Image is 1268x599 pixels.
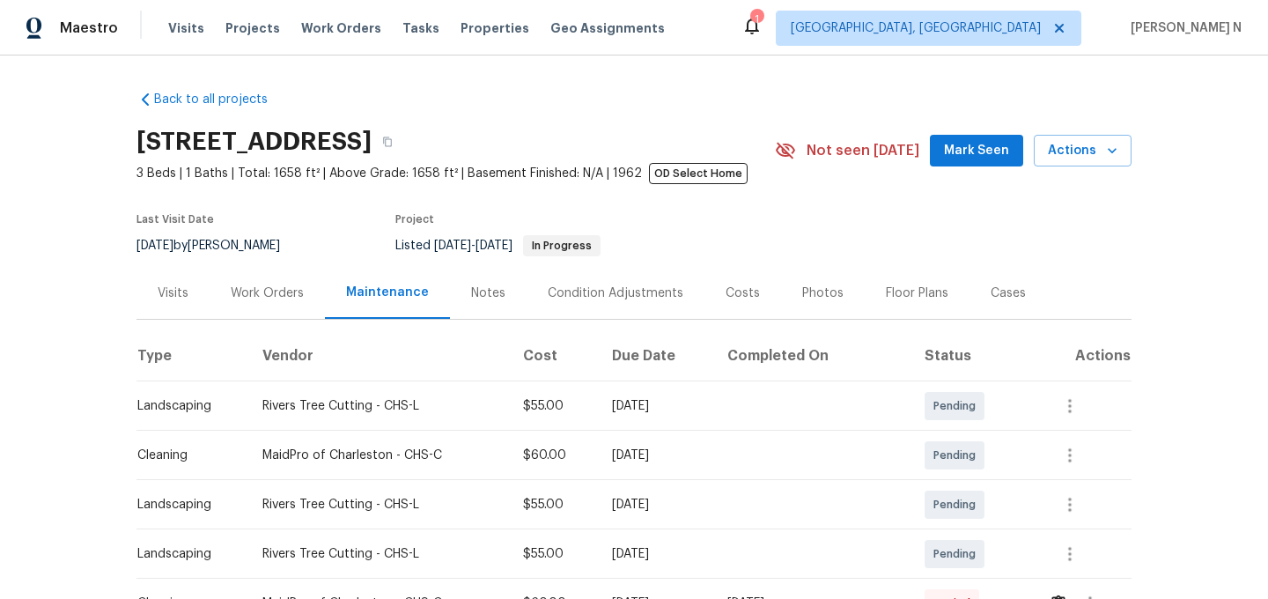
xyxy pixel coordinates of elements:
span: Actions [1048,140,1117,162]
span: Pending [933,545,983,563]
span: Mark Seen [944,140,1009,162]
span: Not seen [DATE] [807,142,919,159]
span: [DATE] [136,240,173,252]
div: Landscaping [137,545,234,563]
div: [DATE] [612,545,698,563]
div: $60.00 [523,447,585,464]
div: Cases [991,285,1026,302]
span: Listed [395,240,601,252]
span: Maestro [60,19,118,37]
button: Mark Seen [930,135,1023,167]
h2: [STREET_ADDRESS] [136,133,372,151]
span: - [434,240,512,252]
span: Pending [933,447,983,464]
th: Cost [509,332,599,381]
th: Type [136,332,248,381]
span: [DATE] [475,240,512,252]
div: MaidPro of Charleston - CHS-C [262,447,495,464]
span: Projects [225,19,280,37]
div: [DATE] [612,397,698,415]
span: [GEOGRAPHIC_DATA], [GEOGRAPHIC_DATA] [791,19,1041,37]
div: $55.00 [523,545,585,563]
th: Due Date [598,332,712,381]
span: Properties [461,19,529,37]
div: Visits [158,285,188,302]
th: Completed On [713,332,910,381]
span: [DATE] [434,240,471,252]
span: Pending [933,397,983,415]
div: Rivers Tree Cutting - CHS-L [262,496,495,514]
div: Condition Adjustments [548,285,683,302]
div: Notes [471,285,505,302]
div: Landscaping [137,496,234,514]
div: Rivers Tree Cutting - CHS-L [262,545,495,563]
div: Costs [726,285,760,302]
span: Work Orders [301,19,381,37]
div: Floor Plans [886,285,948,302]
span: Pending [933,496,983,514]
div: Rivers Tree Cutting - CHS-L [262,397,495,415]
div: 1 [750,11,763,28]
span: Project [395,214,434,225]
div: Photos [802,285,844,302]
span: Geo Assignments [550,19,665,37]
div: [DATE] [612,447,698,464]
span: [PERSON_NAME] N [1124,19,1242,37]
div: Work Orders [231,285,304,302]
span: Tasks [402,22,439,34]
span: 3 Beds | 1 Baths | Total: 1658 ft² | Above Grade: 1658 ft² | Basement Finished: N/A | 1962 [136,165,775,182]
th: Vendor [248,332,509,381]
div: Cleaning [137,447,234,464]
th: Status [910,332,1034,381]
div: by [PERSON_NAME] [136,235,301,256]
button: Actions [1034,135,1132,167]
span: OD Select Home [649,163,748,184]
div: Maintenance [346,284,429,301]
button: Copy Address [372,126,403,158]
div: $55.00 [523,397,585,415]
div: [DATE] [612,496,698,514]
th: Actions [1035,332,1132,381]
span: In Progress [525,240,599,251]
div: $55.00 [523,496,585,514]
div: Landscaping [137,397,234,415]
a: Back to all projects [136,91,306,108]
span: Visits [168,19,204,37]
span: Last Visit Date [136,214,214,225]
